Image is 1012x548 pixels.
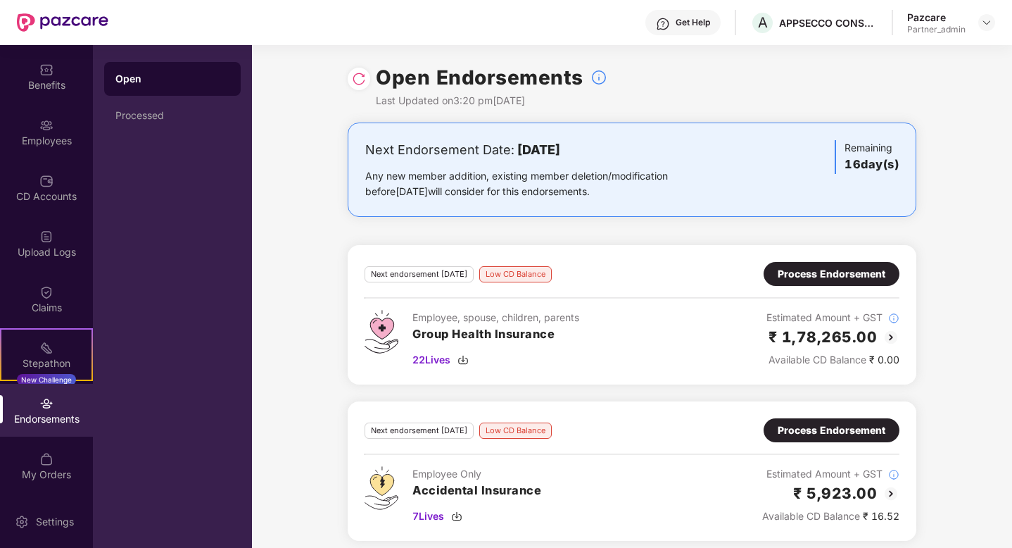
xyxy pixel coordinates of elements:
img: svg+xml;base64,PHN2ZyBpZD0iSW5mb18tXzMyeDMyIiBkYXRhLW5hbWU9IkluZm8gLSAzMngzMiIgeG1sbnM9Imh0dHA6Ly... [590,69,607,86]
div: Employee Only [412,466,541,482]
img: svg+xml;base64,PHN2ZyBpZD0iUmVsb2FkLTMyeDMyIiB4bWxucz0iaHR0cDovL3d3dy53My5vcmcvMjAwMC9zdmciIHdpZH... [352,72,366,86]
img: svg+xml;base64,PHN2ZyBpZD0iU2V0dGluZy0yMHgyMCIgeG1sbnM9Imh0dHA6Ly93d3cudzMub3JnLzIwMDAvc3ZnIiB3aW... [15,515,29,529]
div: Get Help [676,17,710,28]
div: Partner_admin [907,24,966,35]
h3: Group Health Insurance [412,325,579,344]
img: svg+xml;base64,PHN2ZyBpZD0iRW1wbG95ZWVzIiB4bWxucz0iaHR0cDovL3d3dy53My5vcmcvMjAwMC9zdmciIHdpZHRoPS... [39,118,53,132]
div: Settings [32,515,78,529]
div: Pazcare [907,11,966,24]
span: 22 Lives [412,352,450,368]
h3: Accidental Insurance [412,482,541,500]
div: Processed [115,110,229,121]
img: svg+xml;base64,PHN2ZyBpZD0iRG93bmxvYWQtMzJ4MzIiIHhtbG5zPSJodHRwOi8vd3d3LnczLm9yZy8yMDAwL3N2ZyIgd2... [451,511,462,522]
span: 7 Lives [412,509,444,524]
img: svg+xml;base64,PHN2ZyBpZD0iQ2xhaW0iIHhtbG5zPSJodHRwOi8vd3d3LnczLm9yZy8yMDAwL3N2ZyIgd2lkdGg9IjIwIi... [39,285,53,299]
span: Available CD Balance [769,354,866,366]
div: Low CD Balance [479,423,552,439]
div: Estimated Amount + GST [762,466,899,482]
div: Process Endorsement [778,423,885,438]
img: svg+xml;base64,PHN2ZyBpZD0iVXBsb2FkX0xvZ3MiIGRhdGEtbmFtZT0iVXBsb2FkIExvZ3MiIHhtbG5zPSJodHRwOi8vd3... [39,230,53,244]
div: Low CD Balance [479,266,552,282]
img: svg+xml;base64,PHN2ZyBpZD0iQmVuZWZpdHMiIHhtbG5zPSJodHRwOi8vd3d3LnczLm9yZy8yMDAwL3N2ZyIgd2lkdGg9Ij... [39,63,53,77]
img: svg+xml;base64,PHN2ZyBpZD0iQmFjay0yMHgyMCIgeG1sbnM9Imh0dHA6Ly93d3cudzMub3JnLzIwMDAvc3ZnIiB3aWR0aD... [883,329,899,346]
img: svg+xml;base64,PHN2ZyBpZD0iTXlfT3JkZXJzIiBkYXRhLW5hbWU9Ik15IE9yZGVycyIgeG1sbnM9Imh0dHA6Ly93d3cudz... [39,452,53,466]
span: A [758,14,768,31]
div: ₹ 0.00 [766,352,899,368]
h2: ₹ 5,923.00 [793,482,877,505]
div: Next endorsement [DATE] [365,266,474,282]
h2: ₹ 1,78,265.00 [769,325,878,349]
div: ₹ 16.52 [762,509,899,524]
div: Process Endorsement [778,266,885,282]
div: Estimated Amount + GST [766,310,899,325]
img: svg+xml;base64,PHN2ZyB4bWxucz0iaHR0cDovL3d3dy53My5vcmcvMjAwMC9zdmciIHdpZHRoPSI0Ny43MTQiIGhlaWdodD... [365,310,398,354]
h3: 16 day(s) [845,156,899,174]
span: Available CD Balance [762,510,860,522]
div: Next Endorsement Date: [365,140,712,160]
div: Employee, spouse, children, parents [412,310,579,325]
div: New Challenge [17,374,76,385]
div: Stepathon [1,356,91,370]
img: svg+xml;base64,PHN2ZyBpZD0iRW5kb3JzZW1lbnRzIiB4bWxucz0iaHR0cDovL3d3dy53My5vcmcvMjAwMC9zdmciIHdpZH... [39,397,53,411]
b: [DATE] [517,142,560,157]
div: Open [115,72,229,86]
div: Remaining [835,140,899,174]
img: svg+xml;base64,PHN2ZyB4bWxucz0iaHR0cDovL3d3dy53My5vcmcvMjAwMC9zdmciIHdpZHRoPSIyMSIgaGVpZ2h0PSIyMC... [39,341,53,355]
img: svg+xml;base64,PHN2ZyBpZD0iRG93bmxvYWQtMzJ4MzIiIHhtbG5zPSJodHRwOi8vd3d3LnczLm9yZy8yMDAwL3N2ZyIgd2... [457,354,469,366]
div: Next endorsement [DATE] [365,423,474,439]
img: svg+xml;base64,PHN2ZyBpZD0iSW5mb18tXzMyeDMyIiBkYXRhLW5hbWU9IkluZm8gLSAzMngzMiIgeG1sbnM9Imh0dHA6Ly... [888,313,899,324]
img: New Pazcare Logo [17,13,108,32]
img: svg+xml;base64,PHN2ZyB4bWxucz0iaHR0cDovL3d3dy53My5vcmcvMjAwMC9zdmciIHdpZHRoPSI0OS4zMjEiIGhlaWdodD... [365,466,398,510]
img: svg+xml;base64,PHN2ZyBpZD0iRHJvcGRvd24tMzJ4MzIiIHhtbG5zPSJodHRwOi8vd3d3LnczLm9yZy8yMDAwL3N2ZyIgd2... [981,17,992,28]
img: svg+xml;base64,PHN2ZyBpZD0iSW5mb18tXzMyeDMyIiBkYXRhLW5hbWU9IkluZm8gLSAzMngzMiIgeG1sbnM9Imh0dHA6Ly... [888,469,899,480]
img: svg+xml;base64,PHN2ZyBpZD0iQmFjay0yMHgyMCIgeG1sbnM9Imh0dHA6Ly93d3cudzMub3JnLzIwMDAvc3ZnIiB3aWR0aD... [883,485,899,502]
img: svg+xml;base64,PHN2ZyBpZD0iQ0RfQWNjb3VudHMiIGRhdGEtbmFtZT0iQ0QgQWNjb3VudHMiIHhtbG5zPSJodHRwOi8vd3... [39,174,53,188]
div: Last Updated on 3:20 pm[DATE] [376,93,607,108]
div: APPSECCO CONSULTING PRIVATE LIMITED [779,16,878,30]
h1: Open Endorsements [376,62,583,93]
img: svg+xml;base64,PHN2ZyBpZD0iSGVscC0zMngzMiIgeG1sbnM9Imh0dHA6Ly93d3cudzMub3JnLzIwMDAvc3ZnIiB3aWR0aD... [656,17,670,31]
div: Any new member addition, existing member deletion/modification before [DATE] will consider for th... [365,168,712,199]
